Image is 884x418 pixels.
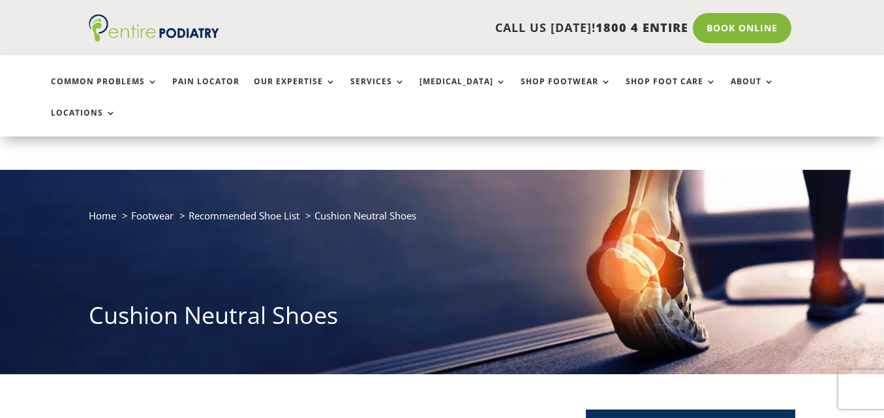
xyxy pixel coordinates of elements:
a: Common Problems [51,77,158,105]
a: Pain Locator [172,77,239,105]
a: Home [89,209,116,222]
a: Entire Podiatry [89,31,219,44]
img: logo (1) [89,14,219,42]
a: Locations [51,108,116,137]
a: Footwear [131,209,174,222]
a: About [731,77,774,105]
a: Our Expertise [254,77,336,105]
span: 1800 4 ENTIRE [596,20,688,35]
nav: breadcrumb [89,207,796,234]
p: CALL US [DATE]! [249,20,688,37]
a: Recommended Shoe List [189,209,299,222]
a: [MEDICAL_DATA] [419,77,506,105]
h1: Cushion Neutral Shoes [89,299,796,338]
a: Book Online [693,13,791,43]
a: Services [350,77,405,105]
a: Shop Footwear [521,77,611,105]
span: Cushion Neutral Shoes [314,209,416,222]
a: Shop Foot Care [626,77,716,105]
